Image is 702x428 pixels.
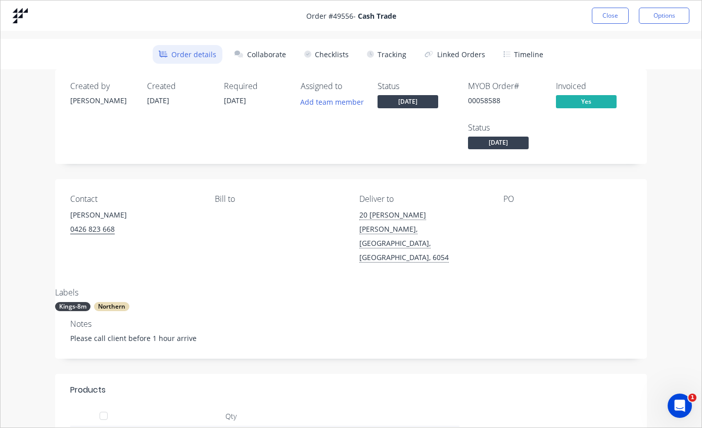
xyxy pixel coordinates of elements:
button: Order details [153,45,222,64]
span: Order # 49556 - [306,11,396,21]
div: Status [468,123,544,133]
strong: Cash Trade [358,11,396,21]
span: [DATE] [224,96,246,105]
div: Invoiced [556,81,632,91]
button: Close [592,8,629,24]
div: [PERSON_NAME] [70,208,199,222]
div: Bill to [215,194,343,204]
div: Notes [70,319,632,329]
div: Products [70,384,106,396]
span: [DATE] [147,96,169,105]
div: Status [378,81,438,91]
div: Please call client before 1 hour arrive [70,333,632,344]
button: Add team member [301,95,369,109]
div: Northern [94,302,129,311]
button: Tracking [361,45,412,64]
button: [DATE] [468,137,529,152]
div: Contact [70,194,199,204]
button: Collaborate [228,45,292,64]
button: Options [639,8,689,24]
div: PO [503,194,632,204]
div: [PERSON_NAME]0426 823 668 [70,208,199,240]
button: [DATE] [378,95,438,110]
button: Add team member [295,95,369,109]
img: Factory [13,8,28,23]
div: Kings-8m [55,302,90,311]
span: 1 [688,394,696,402]
div: 00058588 [468,95,544,106]
div: Required [224,81,285,91]
iframe: Intercom live chat [668,394,692,418]
div: MYOB Order # [468,81,544,91]
div: [PERSON_NAME] [70,95,131,106]
div: Qty [123,406,338,426]
div: Assigned to [301,81,361,91]
span: Yes [556,95,617,108]
div: Created by [70,81,131,91]
div: Labels [55,288,293,297]
div: 20 [PERSON_NAME][PERSON_NAME], [GEOGRAPHIC_DATA], [GEOGRAPHIC_DATA], 6054 [359,208,488,265]
div: Created [147,81,208,91]
span: [DATE] [468,137,529,149]
button: Linked Orders [418,45,491,64]
button: Checklists [298,45,355,64]
button: Timeline [497,45,549,64]
div: Deliver to [359,194,488,204]
span: [DATE] [378,95,438,108]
